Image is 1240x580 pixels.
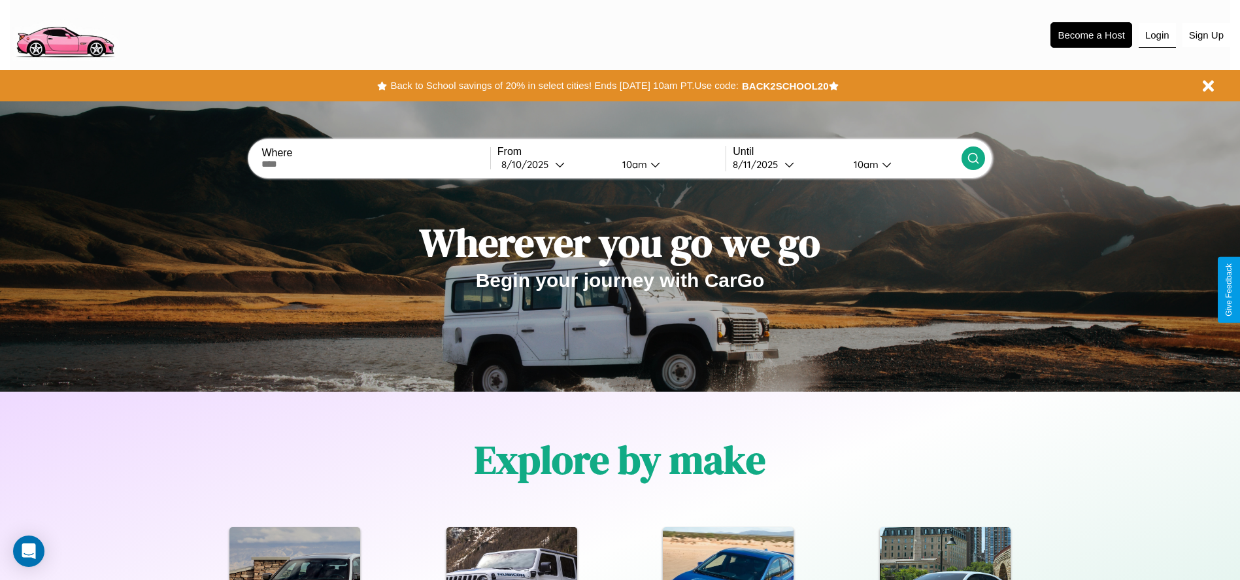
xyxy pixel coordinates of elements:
div: 10am [847,158,882,171]
div: Open Intercom Messenger [13,536,44,567]
button: Login [1139,23,1176,48]
label: Where [261,147,490,159]
button: Back to School savings of 20% in select cities! Ends [DATE] 10am PT.Use code: [387,77,741,95]
label: From [497,146,726,158]
b: BACK2SCHOOL20 [742,80,829,92]
button: 10am [843,158,962,171]
div: 8 / 11 / 2025 [733,158,784,171]
img: logo [10,7,120,61]
div: 10am [616,158,650,171]
button: Become a Host [1050,22,1132,48]
div: Give Feedback [1224,264,1233,316]
h1: Explore by make [475,433,765,486]
div: 8 / 10 / 2025 [501,158,555,171]
button: Sign Up [1182,23,1230,47]
button: 8/10/2025 [497,158,612,171]
label: Until [733,146,961,158]
button: 10am [612,158,726,171]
